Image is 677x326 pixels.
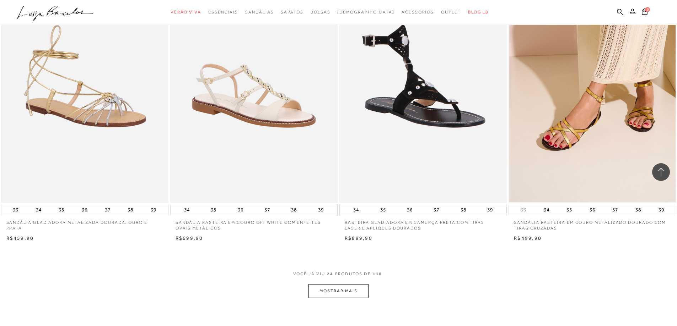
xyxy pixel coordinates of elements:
button: 37 [262,205,272,215]
button: 36 [236,205,246,215]
button: MOSTRAR MAIS [308,284,368,298]
span: R$699,90 [176,235,203,241]
span: BLOG LB [468,10,489,15]
span: VOCê JÁ VIU [293,271,325,277]
span: Sandálias [245,10,274,15]
button: 34 [182,205,192,215]
button: 0 [640,8,650,17]
button: 38 [633,205,643,215]
button: 39 [656,205,666,215]
button: 35 [209,205,219,215]
span: R$459,90 [6,235,34,241]
a: noSubCategoriesText [245,6,274,19]
span: R$499,90 [514,235,542,241]
button: 34 [34,205,44,215]
span: PRODUTOS DE [335,271,371,277]
button: 36 [587,205,597,215]
button: 38 [125,205,135,215]
button: 39 [485,205,495,215]
a: noSubCategoriesText [171,6,201,19]
button: 36 [80,205,90,215]
span: [DEMOGRAPHIC_DATA] [337,10,394,15]
span: Bolsas [311,10,331,15]
button: 38 [289,205,299,215]
button: 35 [57,205,66,215]
button: 37 [103,205,113,215]
span: 0 [645,7,650,12]
span: Essenciais [208,10,238,15]
button: 37 [431,205,441,215]
button: 34 [351,205,361,215]
button: 38 [458,205,468,215]
a: BLOG LB [468,6,489,19]
a: noSubCategoriesText [337,6,394,19]
span: Verão Viva [171,10,201,15]
a: noSubCategoriesText [311,6,331,19]
button: 39 [149,205,158,215]
span: 118 [373,271,382,284]
a: SANDÁLIA RASTEIRA EM COURO METALIZADO DOURADO COM TIRAS CRUZADAS [509,215,676,232]
button: 35 [564,205,574,215]
span: 24 [327,271,333,284]
a: RASTEIRA GLADIADORA EM CAMURÇA PRETA COM TIRAS LASER E APLIQUES DOURADOS [339,215,507,232]
span: Acessórios [402,10,434,15]
button: 35 [378,205,388,215]
button: 37 [610,205,620,215]
a: noSubCategoriesText [441,6,461,19]
button: 34 [542,205,552,215]
button: 33 [11,205,21,215]
a: SANDÁLIA RASTEIRA EM COURO OFF WHITE COM ENFEITES OVAIS METÁLICOS [170,215,338,232]
span: Outlet [441,10,461,15]
button: 33 [519,206,528,213]
button: 39 [316,205,326,215]
a: noSubCategoriesText [402,6,434,19]
span: Sapatos [281,10,303,15]
a: SANDÁLIA GLADIADORA METALIZADA DOURADA, OURO E PRATA [1,215,168,232]
span: R$899,90 [345,235,372,241]
button: 36 [405,205,415,215]
a: noSubCategoriesText [208,6,238,19]
a: noSubCategoriesText [281,6,303,19]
